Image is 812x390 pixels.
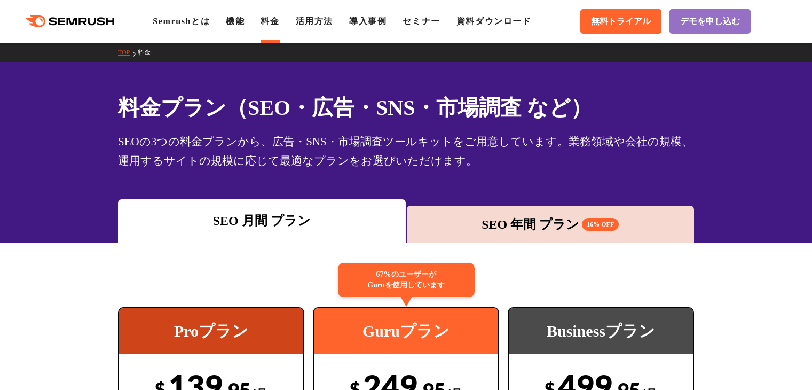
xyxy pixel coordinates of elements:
[338,263,475,297] div: 67%のユーザーが Guruを使用しています
[261,17,279,26] a: 料金
[226,17,245,26] a: 機能
[123,211,400,230] div: SEO 月間 プラン
[591,16,651,27] span: 無料トライアル
[118,132,694,170] div: SEOの3つの料金プランから、広告・SNS・市場調査ツールキットをご用意しています。業務領域や会社の規模、運用するサイトの規模に応じて最適なプランをお選びいただけます。
[412,215,689,234] div: SEO 年間 プラン
[138,49,159,56] a: 料金
[509,308,693,354] div: Businessプラン
[580,9,661,34] a: 無料トライアル
[153,17,210,26] a: Semrushとは
[456,17,532,26] a: 資料ダウンロード
[296,17,333,26] a: 活用方法
[403,17,440,26] a: セミナー
[669,9,751,34] a: デモを申し込む
[582,218,619,231] span: 16% OFF
[680,16,740,27] span: デモを申し込む
[118,49,138,56] a: TOP
[349,17,387,26] a: 導入事例
[314,308,498,354] div: Guruプラン
[119,308,303,354] div: Proプラン
[118,92,694,123] h1: 料金プラン（SEO・広告・SNS・市場調査 など）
